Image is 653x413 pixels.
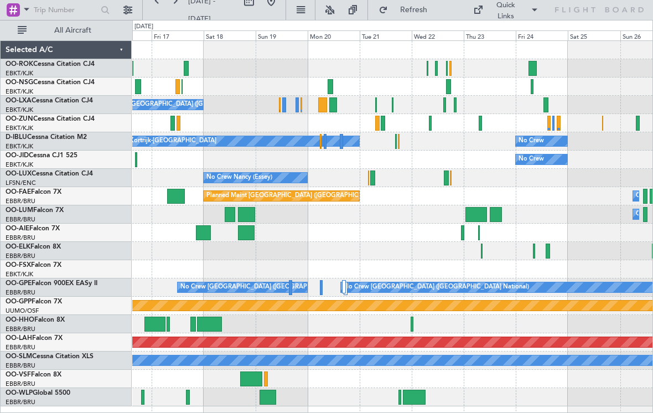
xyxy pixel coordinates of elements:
a: EBBR/BRU [6,325,35,333]
a: D-IBLUCessna Citation M2 [6,134,87,141]
a: OO-AIEFalcon 7X [6,225,60,232]
div: Sat 25 [568,30,620,40]
a: EBKT/KJK [6,69,33,78]
a: EBKT/KJK [6,87,33,96]
a: EBBR/BRU [6,215,35,224]
div: No Crew Kortrijk-[GEOGRAPHIC_DATA] [102,133,216,149]
a: OO-LUXCessna Citation CJ4 [6,171,93,177]
span: OO-VSF [6,371,31,378]
a: OO-FSXFalcon 7X [6,262,61,269]
a: EBKT/KJK [6,142,33,151]
div: Thu 23 [464,30,516,40]
div: Sun 19 [256,30,308,40]
span: OO-FAE [6,189,31,195]
a: OO-GPPFalcon 7X [6,298,62,305]
div: Tue 21 [360,30,412,40]
a: OO-ZUNCessna Citation CJ4 [6,116,95,122]
span: Refresh [390,6,437,14]
button: Quick Links [468,1,544,19]
span: OO-AIE [6,225,29,232]
a: OO-ELKFalcon 8X [6,244,61,250]
div: [DATE] [134,22,153,32]
a: EBBR/BRU [6,380,35,388]
div: Fri 24 [516,30,568,40]
a: EBBR/BRU [6,398,35,406]
a: OO-GPEFalcon 900EX EASy II [6,280,97,287]
span: OO-LUX [6,171,32,177]
span: D-IBLU [6,134,27,141]
span: OO-GPE [6,280,32,287]
div: No Crew [519,151,544,168]
a: OO-ROKCessna Citation CJ4 [6,61,95,68]
div: No Crew [GEOGRAPHIC_DATA] ([GEOGRAPHIC_DATA] National) [102,96,288,113]
div: No Crew Nancy (Essey) [206,169,272,186]
div: No Crew [GEOGRAPHIC_DATA] ([GEOGRAPHIC_DATA] National) [344,279,529,296]
a: EBBR/BRU [6,197,35,205]
div: Wed 22 [412,30,464,40]
a: EBBR/BRU [6,362,35,370]
div: Mon 20 [308,30,360,40]
a: OO-NSGCessna Citation CJ4 [6,79,95,86]
a: EBBR/BRU [6,234,35,242]
a: UUMO/OSF [6,307,39,315]
span: OO-ZUN [6,116,33,122]
a: OO-SLMCessna Citation XLS [6,353,94,360]
span: OO-HHO [6,317,34,323]
a: OO-LUMFalcon 7X [6,207,64,214]
input: Trip Number [34,2,97,18]
a: OO-HHOFalcon 8X [6,317,65,323]
div: No Crew [519,133,544,149]
button: All Aircraft [12,22,120,39]
div: Fri 17 [152,30,204,40]
span: OO-GPP [6,298,32,305]
button: Refresh [374,1,440,19]
a: EBBR/BRU [6,252,35,260]
div: Planned Maint [GEOGRAPHIC_DATA] ([GEOGRAPHIC_DATA] National) [206,188,407,204]
span: OO-NSG [6,79,33,86]
a: EBBR/BRU [6,343,35,352]
span: OO-LAH [6,335,32,342]
div: No Crew [GEOGRAPHIC_DATA] ([GEOGRAPHIC_DATA] National) [180,279,366,296]
a: OO-VSFFalcon 8X [6,371,61,378]
span: OO-LUM [6,207,33,214]
a: EBKT/KJK [6,106,33,114]
span: OO-ELK [6,244,30,250]
span: OO-JID [6,152,29,159]
a: EBBR/BRU [6,288,35,297]
span: OO-FSX [6,262,31,269]
a: OO-LAHFalcon 7X [6,335,63,342]
a: EBKT/KJK [6,270,33,278]
a: EBKT/KJK [6,161,33,169]
span: All Aircraft [29,27,117,34]
a: OO-JIDCessna CJ1 525 [6,152,77,159]
a: LFSN/ENC [6,179,36,187]
span: OO-ROK [6,61,33,68]
span: OO-LXA [6,97,32,104]
div: Sat 18 [204,30,256,40]
a: OO-FAEFalcon 7X [6,189,61,195]
a: EBKT/KJK [6,124,33,132]
span: OO-SLM [6,353,32,360]
a: OO-WLPGlobal 5500 [6,390,70,396]
span: OO-WLP [6,390,33,396]
a: OO-LXACessna Citation CJ4 [6,97,93,104]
